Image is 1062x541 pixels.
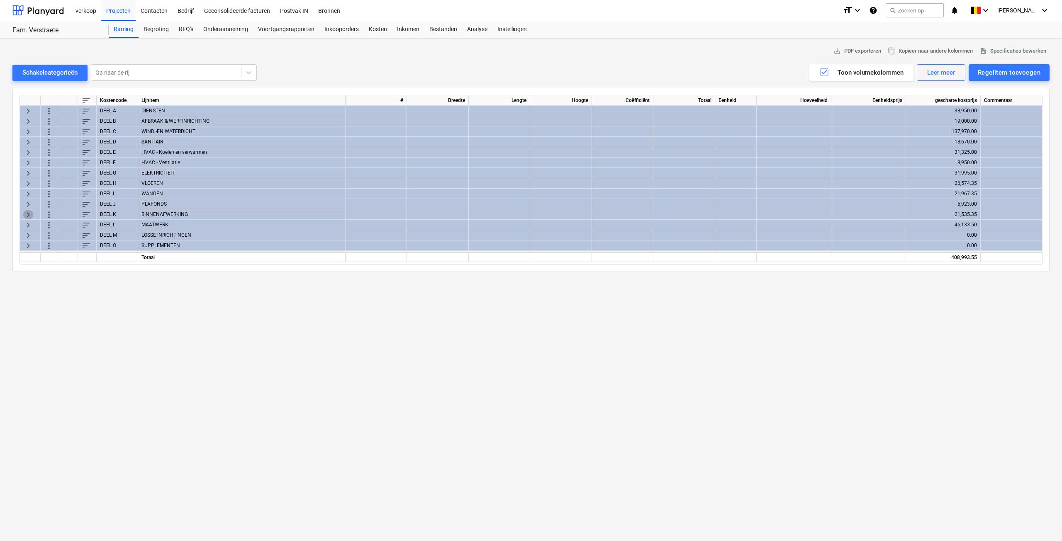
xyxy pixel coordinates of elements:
span: keyboard_arrow_right [23,209,33,219]
a: Kosten [364,21,392,38]
div: Lengte [469,95,530,106]
span: sort [81,168,91,178]
div: 408,993.55 [909,252,977,263]
div: WIND -EN WATERDICHT [138,126,346,137]
span: more_vert [44,199,54,209]
div: SUPPLEMENTEN [138,240,346,251]
div: Chatwidget [1021,501,1062,541]
i: notifications [950,5,959,15]
div: DIENSTEN [138,106,346,116]
div: WANDEN [138,189,346,199]
div: 5,923.00 [909,199,977,209]
div: DEEL M [97,230,138,240]
div: 31,995.00 [909,168,977,178]
div: VLOEREN [138,178,346,189]
span: keyboard_arrow_right [23,116,33,126]
span: sort [81,147,91,157]
span: keyboard_arrow_right [23,158,33,167]
a: Bestanden [424,21,462,38]
span: sort [81,230,91,240]
a: Analyse [462,21,492,38]
i: keyboard_arrow_down [981,5,991,15]
i: keyboard_arrow_down [853,5,862,15]
button: Regelitem toevoegen [969,64,1050,81]
button: Kopieer naar andere kolommen [884,45,976,58]
span: sort [81,126,91,136]
a: RFQ's [174,21,198,38]
a: Voortgangsrapporten [253,21,319,38]
span: sort [81,178,91,188]
button: PDF exporteren [830,45,884,58]
span: Specificaties bewerken [979,46,1046,56]
span: more_vert [44,209,54,219]
div: DEEL G [97,168,138,178]
div: Coëfficiënt [592,95,653,106]
div: DEEL L [97,220,138,230]
div: Toon volumekolommen [819,67,904,78]
a: Onderaanneming [198,21,253,38]
div: Regelitem toevoegen [978,67,1040,78]
a: Begroting [139,21,174,38]
div: 38,950.00 [909,106,977,116]
span: sort [81,106,91,116]
span: search [889,7,896,14]
div: Fam. Verstraete [12,26,99,35]
span: keyboard_arrow_right [23,189,33,199]
div: Hoeveelheid [757,95,831,106]
span: Kopieer naar andere kolommen [888,46,973,56]
span: keyboard_arrow_right [23,147,33,157]
div: DEEL E [97,147,138,158]
span: more_vert [44,126,54,136]
span: save_alt [833,47,841,55]
div: HVAC - Ventilatie [138,158,346,168]
span: more_vert [44,147,54,157]
div: # [346,95,407,106]
button: Zoeken op [886,3,944,17]
div: 21,967.35 [909,189,977,199]
span: sort [81,220,91,230]
span: more_vert [44,189,54,199]
span: sort [81,137,91,147]
div: HVAC - Koelen en verwarmen [138,147,346,158]
div: 46,133.50 [909,220,977,230]
div: DEEL D [97,137,138,147]
a: Raming [109,21,139,38]
span: description [979,47,987,55]
div: Inkooporders [319,21,364,38]
div: 21,535.35 [909,209,977,220]
span: sort [81,199,91,209]
span: more_vert [44,220,54,230]
div: DEEL F [97,158,138,168]
span: more_vert [44,230,54,240]
div: ELEKTRICITEIT [138,168,346,178]
span: keyboard_arrow_right [23,230,33,240]
div: DEEL K [97,209,138,220]
span: keyboard_arrow_right [23,220,33,230]
span: more_vert [44,158,54,167]
span: sort [81,189,91,199]
div: DEEL J [97,199,138,209]
button: Leer meer [917,64,965,81]
span: sort [81,209,91,219]
div: DEEL I [97,189,138,199]
div: 8,950.00 [909,158,977,168]
div: geschatte kostprijs [906,95,981,106]
span: content_copy [888,47,895,55]
span: more_vert [44,240,54,250]
span: more_vert [44,137,54,147]
span: keyboard_arrow_right [23,199,33,209]
div: 0.00 [909,240,977,251]
span: keyboard_arrow_right [23,240,33,250]
div: 26,574.35 [909,178,977,189]
div: DEEL C [97,126,138,137]
span: more_vert [44,168,54,178]
span: sort [81,158,91,167]
div: AFBRAAK & WERFINRICHTING [138,116,346,126]
span: keyboard_arrow_right [23,137,33,147]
